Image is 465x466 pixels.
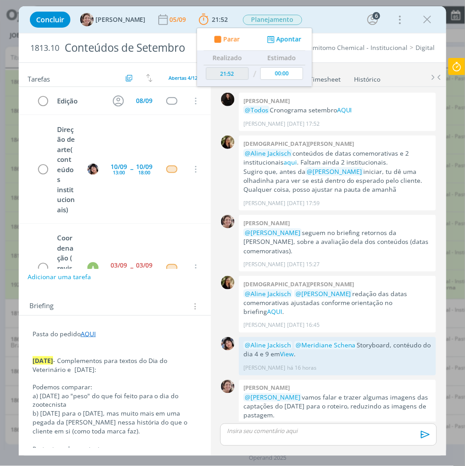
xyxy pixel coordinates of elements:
p: a) [DATE] ao "peso" do que foi feito para o dia do zootecnista [33,392,198,410]
p: Cronograma setembro [243,106,432,115]
img: C [221,276,235,289]
button: Apontar [265,35,302,44]
p: [PERSON_NAME] [243,199,285,207]
span: Parar [223,36,239,42]
span: @Aline Jackisch [245,289,291,298]
strong: [DATE] [33,356,53,365]
p: vamos falar e trazer algumas imagens das captações do [DATE] para o roteiro, reduzindo as imagens... [243,393,432,421]
button: Concluir [30,12,70,28]
a: AQUI [337,106,352,114]
a: Sumitomo Chemical - Institucional [305,43,407,52]
img: A [80,13,94,26]
img: E [221,337,235,351]
p: Portanto, sobre os textos: [33,445,198,454]
div: Edição [53,95,105,107]
span: [DATE] 16:45 [287,322,320,330]
button: Adicionar uma tarefa [27,269,91,285]
p: [PERSON_NAME] [243,260,285,268]
p: Sugiro que, antes da iniciar, tu dê uma olhadinha para ver se está dentro do esperado pelo client... [243,167,432,194]
p: b) [DATE] para o [DATE], mas muito mais em uma pegada da [PERSON_NAME] nessa história do que o cl... [33,409,198,436]
p: seguem no briefing retornos da [PERSON_NAME], sobre a avaliação dela dos conteúdos (datas comemor... [243,228,432,256]
span: [PERSON_NAME] [95,16,146,23]
p: [PERSON_NAME] [243,322,285,330]
a: aqui [284,158,297,166]
span: [DATE] 17:52 [287,120,320,128]
p: Podemos comparar: [33,383,198,392]
span: Concluir [36,16,64,23]
ul: 21:52 [197,28,313,87]
img: C [221,136,235,149]
p: redação das datas comemorativas ajustadas conforme orientação no briefing . [243,289,432,317]
span: [DATE] 17:59 [287,199,320,207]
th: Estimado [258,51,305,65]
div: Conteúdos de Setembro [61,37,263,59]
div: 18:00 [138,170,150,175]
div: Coordenação ( revisão textos) [53,232,79,304]
div: 05/09 [170,16,188,23]
span: Briefing [29,301,53,312]
div: 11:30 [113,268,125,273]
p: - Complementos para textos do Dia do Veterinário e [DATE]: [33,356,198,374]
p: conteúdos de datas comemorativas e 2 institucionais . Faltam ainda 2 institucionais. [243,149,432,167]
div: 12:00 [138,268,150,273]
div: 10/09 [136,164,152,170]
div: 10/09 [111,164,127,170]
button: Parar [211,35,240,44]
p: Pasta do pedido [33,330,198,338]
a: View [280,350,294,359]
span: [DATE] 15:27 [287,260,320,268]
span: Tarefas [28,73,50,83]
b: [PERSON_NAME] [243,384,290,392]
span: @[PERSON_NAME] [245,228,300,237]
button: E [86,162,99,176]
b: [DEMOGRAPHIC_DATA][PERSON_NAME] [243,280,354,288]
img: S [221,93,235,106]
p: Também trabalhar em formato de roteiro. Indicando o que é locução e se teremos algum lettering na... [243,421,432,439]
span: @Aline Jackisch [245,341,291,350]
span: @Todos [245,106,268,114]
span: -- [130,166,133,172]
img: arrow-down-up.svg [146,74,152,82]
span: @[PERSON_NAME] [245,393,300,402]
span: -- [130,264,133,271]
p: [PERSON_NAME] [243,120,285,128]
img: E [87,164,99,175]
b: [PERSON_NAME] [243,219,290,227]
a: Timesheet [309,71,341,84]
img: A [221,215,235,228]
img: A [221,380,235,393]
b: [PERSON_NAME] [243,97,290,105]
p: Storyboard, contéudo do dia 4 e 9 em . [243,341,432,359]
span: 21:52 [212,15,228,24]
div: dialog [19,6,447,456]
button: A[PERSON_NAME] [80,13,146,26]
div: Direção de arte(conteúdos institucionais) [53,124,79,215]
span: @Aline Jackisch [245,149,291,157]
span: Abertas 4/12 [169,74,198,81]
div: A [87,262,99,273]
a: Digital [416,43,435,52]
div: 03/09 [111,262,127,268]
div: 6 [373,12,380,20]
span: 1813.10 [30,43,59,53]
span: Planejamento [243,15,302,25]
th: Realizado [204,51,251,65]
p: [PERSON_NAME] [243,364,285,372]
button: A [86,261,99,274]
a: AQUI [81,330,96,338]
button: 21:52 [197,12,230,27]
span: @Meridiane Schena [296,341,356,350]
a: Histórico [354,71,381,84]
b: [DEMOGRAPHIC_DATA][PERSON_NAME] [243,140,354,148]
div: 13:00 [113,170,125,175]
td: / [251,65,259,83]
button: Planejamento [243,14,303,25]
div: 08/09 [136,98,152,104]
span: @[PERSON_NAME] [296,289,351,298]
div: 03/09 [136,262,152,268]
button: 6 [366,12,380,27]
span: há 16 horas [287,364,317,372]
a: AQUI [267,308,282,316]
span: @[PERSON_NAME] [307,167,362,176]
